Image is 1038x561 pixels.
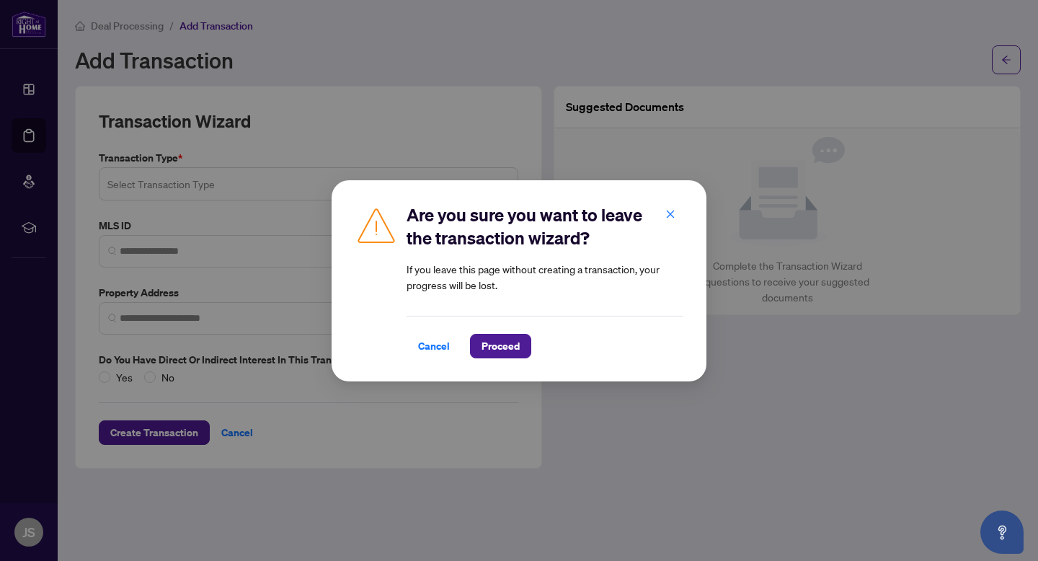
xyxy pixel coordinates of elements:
[407,261,683,293] article: If you leave this page without creating a transaction, your progress will be lost.
[470,334,531,358] button: Proceed
[407,334,461,358] button: Cancel
[418,335,450,358] span: Cancel
[482,335,520,358] span: Proceed
[665,208,675,218] span: close
[407,203,683,249] h2: Are you sure you want to leave the transaction wizard?
[980,511,1024,554] button: Open asap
